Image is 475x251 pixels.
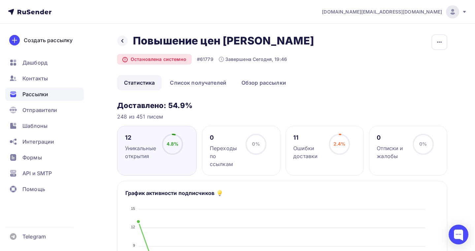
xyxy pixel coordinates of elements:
[117,54,192,65] div: Остановлена системно
[117,75,162,90] a: Статистика
[24,36,73,44] div: Создать рассылку
[167,141,179,147] span: 4.8%
[131,207,135,210] tspan: 15
[293,134,323,142] div: 11
[293,144,323,160] div: Ошибки доставки
[125,144,156,160] div: Уникальные открытия
[419,141,427,147] span: 0%
[22,59,47,67] span: Дашборд
[322,9,442,15] span: [DOMAIN_NAME][EMAIL_ADDRESS][DOMAIN_NAME]
[5,88,84,101] a: Рассылки
[131,225,135,229] tspan: 12
[210,134,239,142] div: 0
[252,141,260,147] span: 0%
[163,75,233,90] a: Список получателей
[219,56,287,63] div: Завершена Сегодня, 19:46
[125,189,214,197] h5: График активности подписчиков
[5,151,84,164] a: Формы
[22,138,54,146] span: Интеграции
[5,56,84,69] a: Дашборд
[22,169,52,177] span: API и SMTP
[210,144,239,168] div: Переходы по ссылкам
[117,113,447,121] div: 248 из 451 писем
[377,144,406,160] div: Отписки и жалобы
[22,233,46,240] span: Telegram
[117,101,447,110] h3: Доставлено: 54.9%
[133,34,314,47] h2: Повышение цен [PERSON_NAME]
[197,56,213,63] div: #61779
[322,5,467,18] a: [DOMAIN_NAME][EMAIL_ADDRESS][DOMAIN_NAME]
[5,103,84,117] a: Отправители
[5,119,84,132] a: Шаблоны
[5,72,84,85] a: Контакты
[22,74,48,82] span: Контакты
[133,243,135,247] tspan: 9
[22,90,48,98] span: Рассылки
[377,134,406,142] div: 0
[22,153,42,161] span: Формы
[22,106,57,114] span: Отправители
[235,75,293,90] a: Обзор рассылки
[22,185,45,193] span: Помощь
[22,122,47,130] span: Шаблоны
[125,134,156,142] div: 12
[333,141,346,147] span: 2.4%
